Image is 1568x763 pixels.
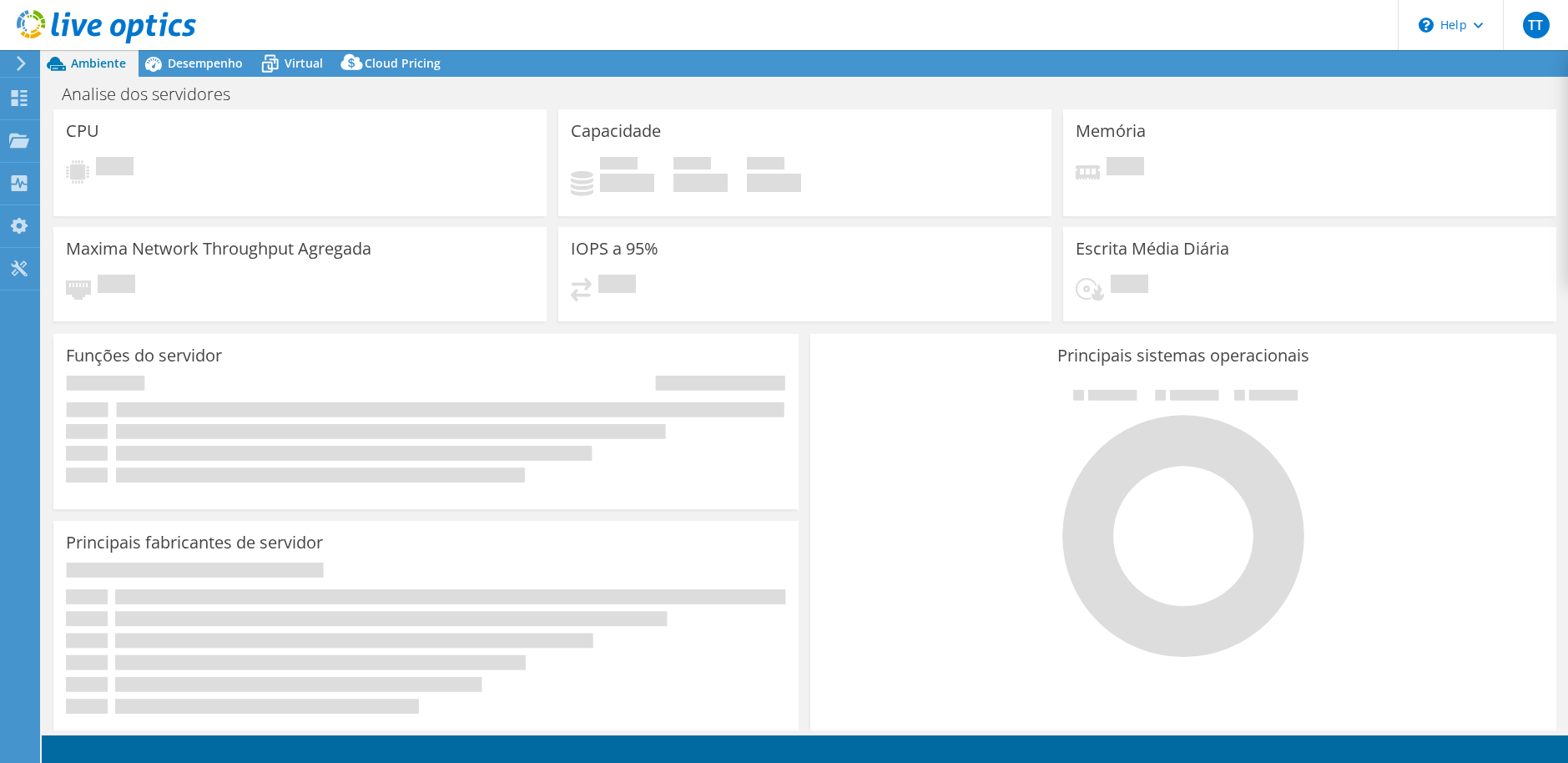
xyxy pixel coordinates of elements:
[600,174,654,192] h4: 0 GiB
[1107,157,1144,179] span: Pendente
[285,55,323,71] span: Virtual
[1419,18,1434,33] svg: \n
[66,346,222,365] h3: Funções do servidor
[1111,275,1148,297] span: Pendente
[673,174,728,192] h4: 0 GiB
[1523,12,1550,38] span: TT
[1076,122,1146,140] h3: Memória
[571,240,658,258] h3: IOPS a 95%
[66,122,99,140] h3: CPU
[66,533,323,552] h3: Principais fabricantes de servidor
[98,275,135,297] span: Pendente
[598,275,636,297] span: Pendente
[600,157,638,174] span: Usado
[1076,240,1229,258] h3: Escrita Média Diária
[747,157,784,174] span: Total
[54,85,256,104] h1: Analise dos servidores
[571,122,661,140] h3: Capacidade
[96,157,134,179] span: Pendente
[673,157,711,174] span: Disponível
[168,55,243,71] span: Desempenho
[71,55,126,71] span: Ambiente
[747,174,801,192] h4: 0 GiB
[823,346,1543,365] h3: Principais sistemas operacionais
[66,240,371,258] h3: Maxima Network Throughput Agregada
[365,55,441,71] span: Cloud Pricing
